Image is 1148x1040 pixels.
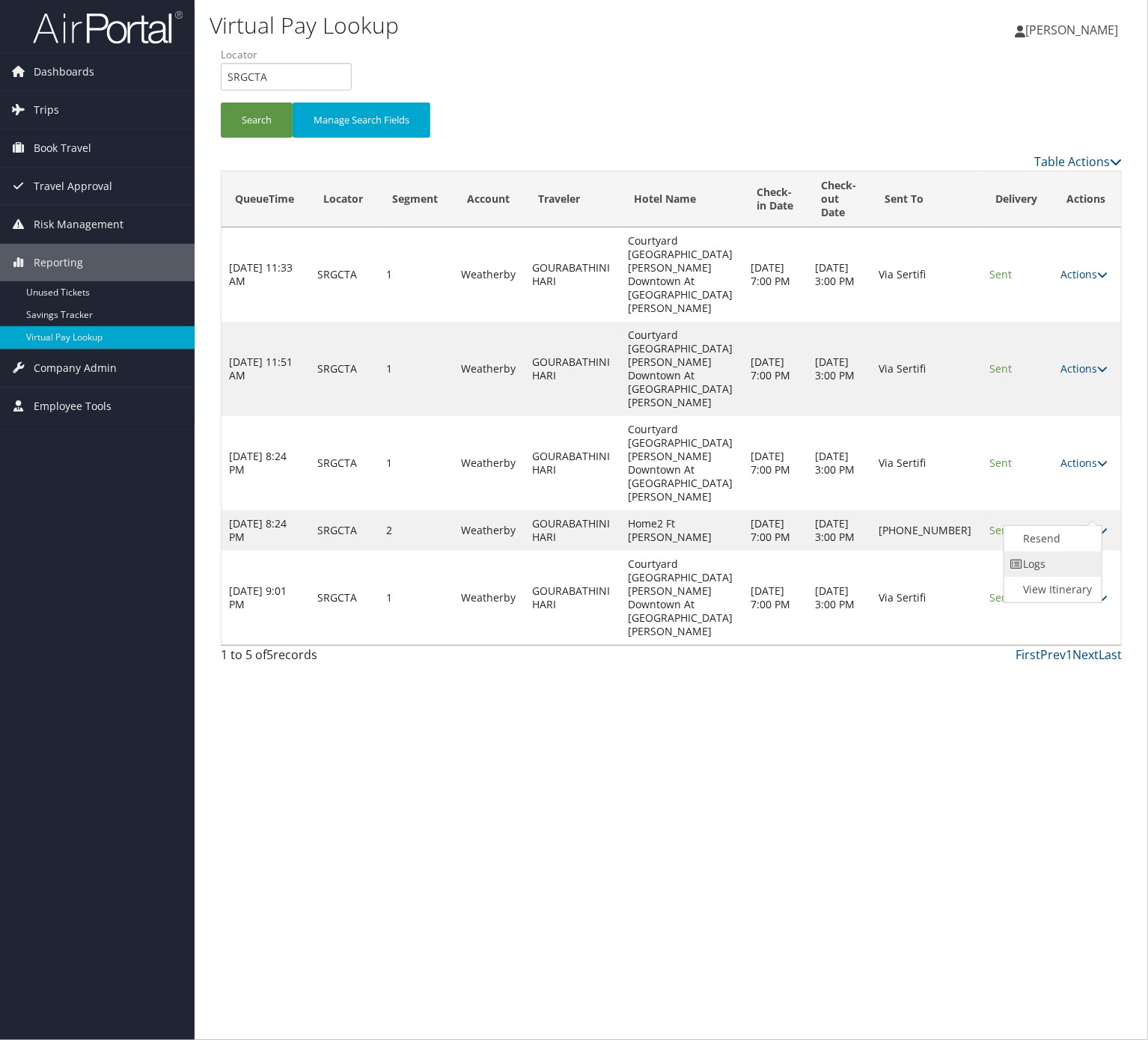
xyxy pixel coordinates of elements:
[310,227,379,322] td: SRGCTA
[454,322,525,416] td: Weatherby
[34,91,59,129] span: Trips
[872,510,983,551] td: [PHONE_NUMBER]
[990,523,1013,537] span: Sent
[1099,646,1122,663] a: Last
[872,227,983,322] td: Via Sertifi
[1053,171,1121,227] th: Actions
[1066,646,1072,663] a: 1
[807,322,871,416] td: [DATE] 3:00 PM
[620,551,744,645] td: Courtyard [GEOGRAPHIC_DATA][PERSON_NAME] Downtown At [GEOGRAPHIC_DATA][PERSON_NAME]
[807,510,871,551] td: [DATE] 3:00 PM
[1016,646,1040,663] a: First
[1072,646,1099,663] a: Next
[1034,153,1122,170] a: Table Actions
[310,416,379,510] td: SRGCTA
[222,171,310,227] th: QueueTime: activate to sort column descending
[990,456,1013,470] span: Sent
[379,322,454,416] td: 1
[1004,526,1099,551] a: Resend
[807,171,871,227] th: Check-out Date: activate to sort column ascending
[210,10,825,41] h1: Virtual Pay Lookup
[379,510,454,551] td: 2
[525,227,620,322] td: GOURABATHINI HARI
[744,227,807,322] td: [DATE] 7:00 PM
[222,510,310,551] td: [DATE] 8:24 PM
[454,171,525,227] th: Account: activate to sort column ascending
[221,646,430,671] div: 1 to 5 of records
[525,510,620,551] td: GOURABATHINI HARI
[525,171,620,227] th: Traveler: activate to sort column ascending
[379,416,454,510] td: 1
[620,416,744,510] td: Courtyard [GEOGRAPHIC_DATA][PERSON_NAME] Downtown At [GEOGRAPHIC_DATA][PERSON_NAME]
[222,227,310,322] td: [DATE] 11:33 AM
[620,171,744,227] th: Hotel Name: activate to sort column ascending
[620,322,744,416] td: Courtyard [GEOGRAPHIC_DATA][PERSON_NAME] Downtown At [GEOGRAPHIC_DATA][PERSON_NAME]
[1060,361,1108,376] a: Actions
[1060,523,1108,537] a: Actions
[34,168,112,205] span: Travel Approval
[1060,267,1108,281] a: Actions
[34,349,117,387] span: Company Admin
[525,322,620,416] td: GOURABATHINI HARI
[807,227,871,322] td: [DATE] 3:00 PM
[807,416,871,510] td: [DATE] 3:00 PM
[1004,577,1099,602] a: View Itinerary
[872,416,983,510] td: Via Sertifi
[744,416,807,510] td: [DATE] 7:00 PM
[525,551,620,645] td: GOURABATHINI HARI
[454,227,525,322] td: Weatherby
[379,227,454,322] td: 1
[872,322,983,416] td: Via Sertifi
[990,590,1013,605] span: Sent
[620,227,744,322] td: Courtyard [GEOGRAPHIC_DATA][PERSON_NAME] Downtown At [GEOGRAPHIC_DATA][PERSON_NAME]
[744,322,807,416] td: [DATE] 7:00 PM
[990,361,1013,376] span: Sent
[33,10,183,45] img: airportal-logo.png
[1040,646,1066,663] a: Prev
[1015,7,1133,52] a: [PERSON_NAME]
[379,551,454,645] td: 1
[872,171,983,227] th: Sent To: activate to sort column ascending
[620,510,744,551] td: Home2 Ft [PERSON_NAME]
[221,47,363,62] label: Locator
[310,510,379,551] td: SRGCTA
[1025,22,1118,38] span: [PERSON_NAME]
[744,510,807,551] td: [DATE] 7:00 PM
[34,129,91,167] span: Book Travel
[34,244,83,281] span: Reporting
[310,171,379,227] th: Locator: activate to sort column ascending
[222,322,310,416] td: [DATE] 11:51 AM
[454,551,525,645] td: Weatherby
[1060,456,1108,470] a: Actions
[744,551,807,645] td: [DATE] 7:00 PM
[983,171,1054,227] th: Delivery: activate to sort column ascending
[222,416,310,510] td: [DATE] 8:24 PM
[34,388,112,425] span: Employee Tools
[744,171,807,227] th: Check-in Date: activate to sort column ascending
[293,103,430,138] button: Manage Search Fields
[872,551,983,645] td: Via Sertifi
[379,171,454,227] th: Segment: activate to sort column ascending
[525,416,620,510] td: GOURABATHINI HARI
[222,551,310,645] td: [DATE] 9:01 PM
[990,267,1013,281] span: Sent
[34,53,94,91] span: Dashboards
[1004,551,1099,577] a: Logs
[807,551,871,645] td: [DATE] 3:00 PM
[266,646,273,663] span: 5
[454,416,525,510] td: Weatherby
[221,103,293,138] button: Search
[454,510,525,551] td: Weatherby
[310,322,379,416] td: SRGCTA
[310,551,379,645] td: SRGCTA
[34,206,123,243] span: Risk Management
